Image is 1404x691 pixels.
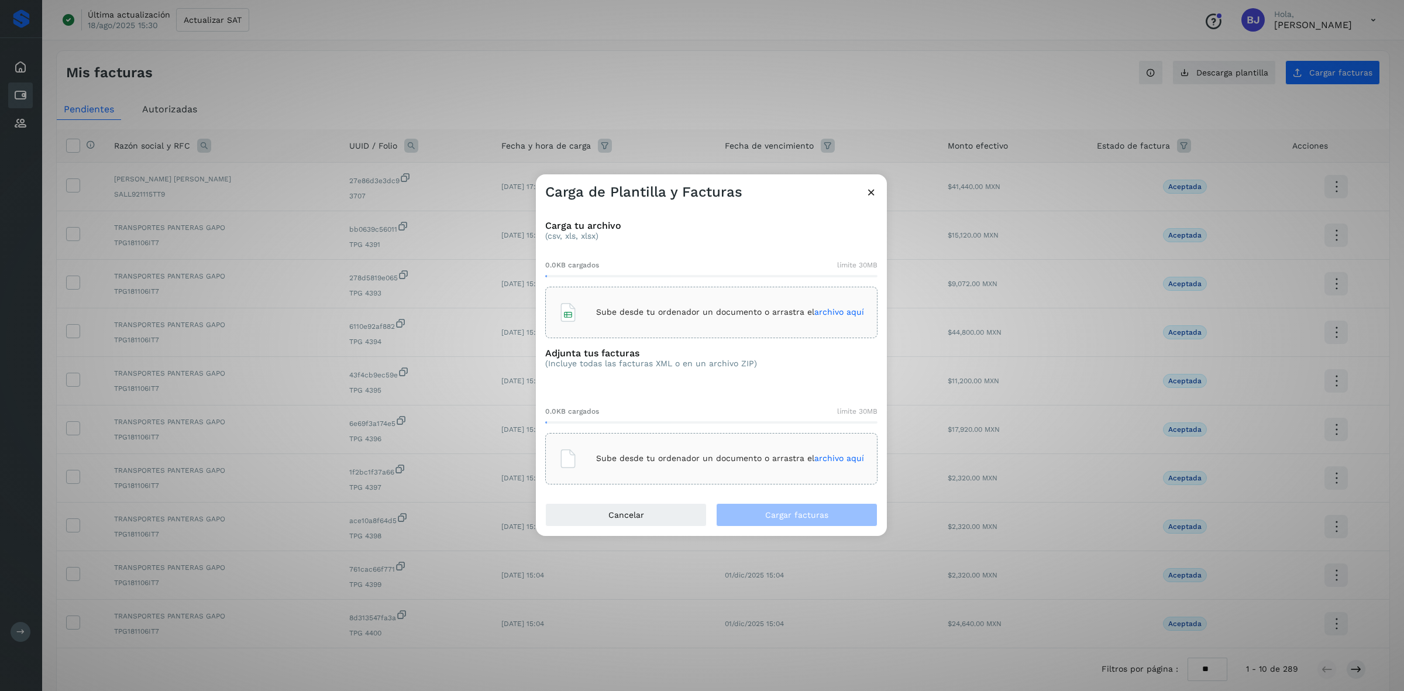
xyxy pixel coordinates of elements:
p: Sube desde tu ordenador un documento o arrastra el [596,307,864,317]
p: (Incluye todas las facturas XML o en un archivo ZIP) [545,359,757,369]
h3: Carga tu archivo [545,220,877,231]
h3: Adjunta tus facturas [545,348,757,359]
button: Cancelar [545,503,707,527]
span: archivo aquí [814,453,864,463]
span: Cargar facturas [765,511,828,519]
button: Cargar facturas [716,503,877,527]
span: límite 30MB [837,260,877,270]
h3: Carga de Plantilla y Facturas [545,184,742,201]
p: Sube desde tu ordenador un documento o arrastra el [596,453,864,463]
p: (csv, xls, xlsx) [545,231,877,241]
span: límite 30MB [837,406,877,417]
span: 0.0KB cargados [545,260,599,270]
span: 0.0KB cargados [545,406,599,417]
span: archivo aquí [814,307,864,317]
span: Cancelar [608,511,644,519]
